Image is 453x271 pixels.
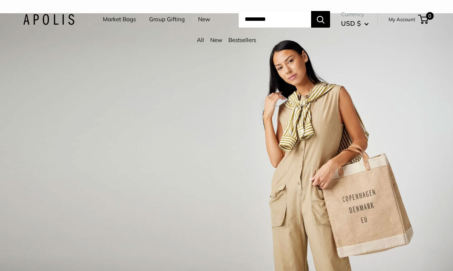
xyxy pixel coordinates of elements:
[149,14,185,25] a: Group Gifting
[228,36,256,44] a: Bestsellers
[103,14,136,25] a: Market Bags
[341,19,361,27] span: USD $
[23,14,74,25] img: Apolis
[341,17,369,30] button: USD $
[197,36,204,44] a: All
[311,11,330,28] button: Search
[419,15,428,24] a: 0
[210,36,222,44] a: New
[389,15,415,24] a: My Account
[239,11,311,28] input: Search...
[341,9,369,20] span: Currency
[198,14,210,25] a: New
[426,12,434,20] span: 0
